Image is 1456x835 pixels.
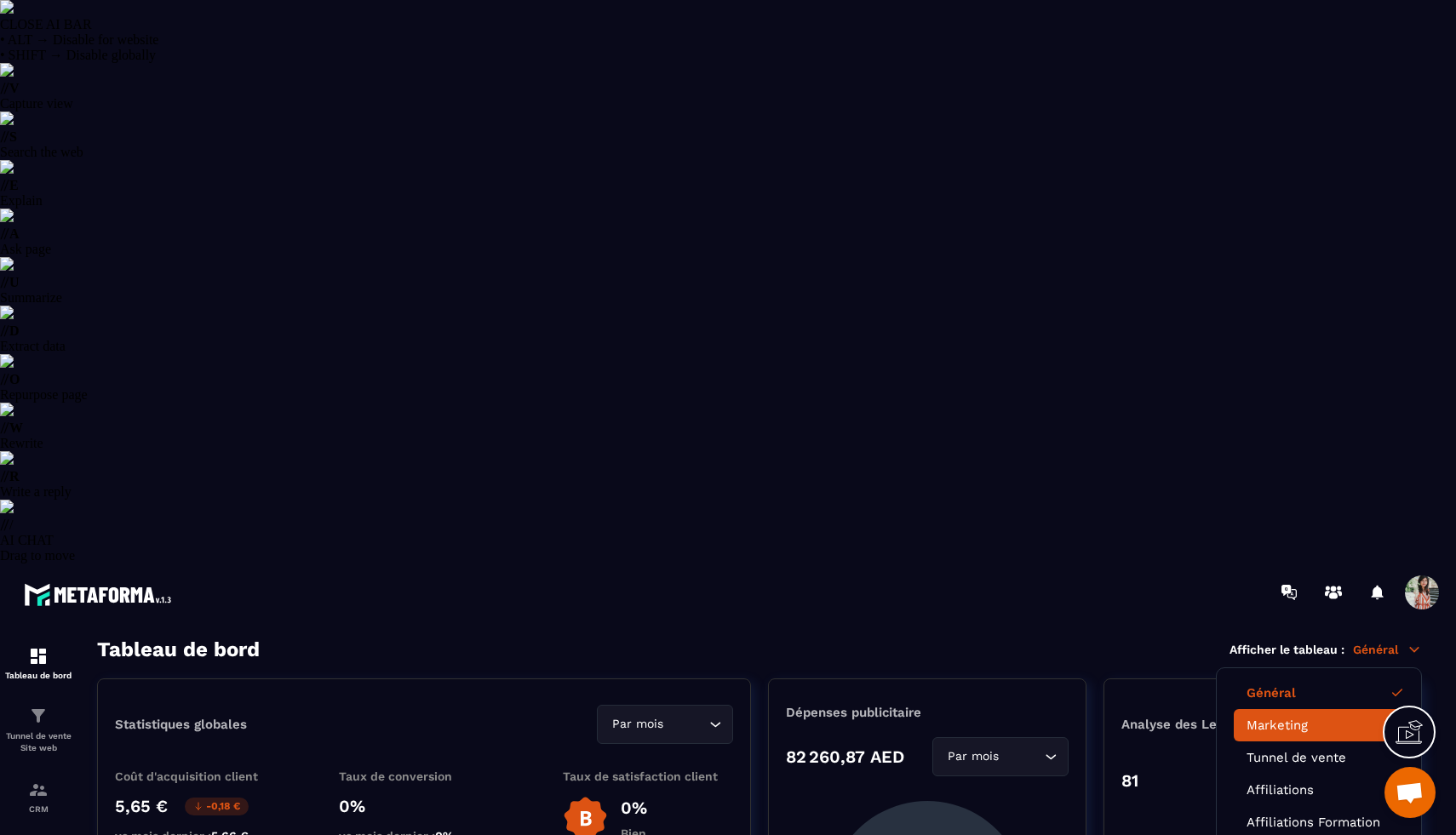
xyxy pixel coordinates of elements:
img: formation [28,706,49,726]
a: Tunnel de vente [1247,750,1391,765]
p: Afficher le tableau : [1230,643,1344,656]
a: Affiliations Formation [1247,815,1391,830]
p: Général [1353,642,1422,657]
img: formation [28,780,49,800]
p: Taux de conversion [339,769,509,783]
input: Search for option [1002,747,1040,766]
a: Affiliations [1247,782,1391,798]
p: 81 [1121,770,1138,791]
p: -0,18 € [185,798,249,815]
img: formation [28,646,49,666]
a: formationformationCRM [4,767,72,826]
span: Par mois [943,747,1002,766]
a: Général [1247,685,1391,701]
img: logo [24,579,177,610]
div: Ouvrir le chat [1384,767,1436,818]
p: 82 260,87 AED [786,746,904,767]
p: 0% [621,798,647,818]
p: Statistiques globales [115,717,247,732]
h3: Tableau de bord [97,638,260,661]
p: Taux de satisfaction client [563,769,733,783]
a: formationformationTableau de bord [4,633,72,693]
p: 0% [339,796,509,816]
a: formationformationTunnel de vente Site web [4,693,72,767]
div: Search for option [932,737,1069,776]
a: Marketing [1247,718,1391,733]
p: Coût d'acquisition client [115,769,285,783]
p: Dépenses publicitaire [786,705,1069,720]
input: Search for option [667,715,705,734]
p: Tunnel de vente Site web [4,730,72,754]
p: Tableau de bord [4,671,72,680]
div: Search for option [597,705,733,744]
p: CRM [4,804,72,814]
p: Analyse des Leads [1121,717,1263,732]
span: Par mois [608,715,667,734]
p: 5,65 € [115,796,168,816]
